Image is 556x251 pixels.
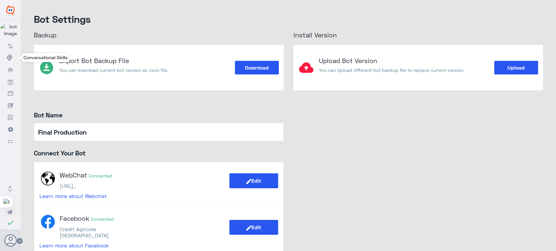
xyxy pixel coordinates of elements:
h3: Backup [34,27,284,43]
small: Connected [89,173,112,178]
i: check [7,219,14,227]
a: Learn more about Webchat [39,193,107,199]
h4: WebChat [60,171,112,179]
span: Conversational Skills [23,55,68,60]
label: Bot Name [34,110,284,120]
button: Upload [494,61,538,74]
button: Download [235,61,279,74]
button: Avatar [4,234,17,246]
small: Connected [91,216,114,222]
p: You can Upload different bot backup file to replace current version. [319,67,464,73]
span: Edit [246,224,261,230]
h4: Facebook [60,215,135,223]
h4: Bot Settings [34,13,543,25]
h3: Export Bot Backup File [59,57,168,64]
h3: Upload Bot Version [319,57,464,64]
h3: install Version [293,27,543,43]
a: Learn more about Facebook [39,242,109,248]
p: Crédit Agricole [GEOGRAPHIC_DATA] [60,226,135,238]
button: Edit [229,173,278,188]
h2: Connect Your Bot [34,149,284,157]
img: Widebot Logo [6,5,15,15]
input: Final Production [34,123,284,141]
span: Edit [246,178,261,184]
button: Edit [229,220,278,235]
p: [URL].. [60,183,112,189]
p: You can download current bot version as Json file. [59,67,168,73]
